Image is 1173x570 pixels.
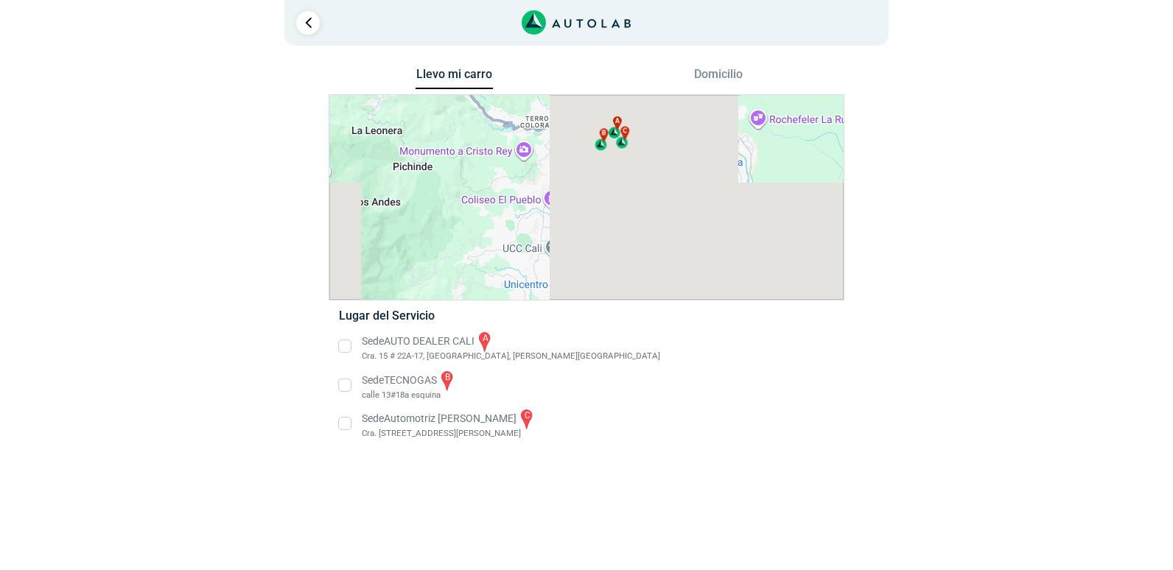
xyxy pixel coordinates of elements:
h5: Lugar del Servicio [339,309,833,323]
button: Llevo mi carro [416,67,493,90]
span: a [615,116,620,127]
span: c [623,126,627,136]
span: b [602,128,606,138]
button: Domicilio [680,67,757,88]
a: Ir al paso anterior [296,11,320,35]
a: Link al sitio de autolab [522,15,631,29]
